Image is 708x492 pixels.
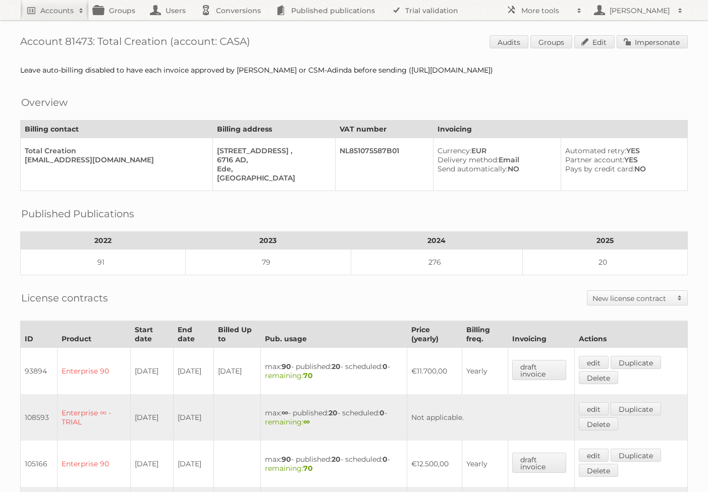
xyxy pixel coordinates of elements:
[21,95,68,110] h2: Overview
[58,394,131,441] td: Enterprise ∞ - TRIAL
[565,155,679,164] div: YES
[565,164,634,173] span: Pays by credit card:
[282,455,291,464] strong: 90
[214,321,261,348] th: Billed Up to
[332,455,341,464] strong: 20
[212,120,336,138] th: Billing address
[261,394,407,441] td: max: - published: - scheduled: -
[329,408,338,417] strong: 20
[607,6,673,16] h2: [PERSON_NAME]
[579,356,609,369] a: edit
[21,394,58,441] td: 108593
[383,362,388,371] strong: 0
[407,394,574,441] td: Not applicable.
[282,408,288,417] strong: ∞
[21,206,134,221] h2: Published Publications
[21,321,58,348] th: ID
[21,120,213,138] th: Billing contact
[462,348,508,395] td: Yearly
[565,146,679,155] div: YES
[383,455,388,464] strong: 0
[351,232,522,250] th: 2024
[217,146,328,155] div: [STREET_ADDRESS] ,
[332,362,341,371] strong: 20
[21,441,58,487] td: 105166
[21,232,186,250] th: 2022
[522,232,687,250] th: 2025
[521,6,572,16] h2: More tools
[336,138,433,191] td: NL851075587B01
[58,348,131,395] td: Enterprise 90
[587,291,687,305] a: New license contract
[261,321,407,348] th: Pub. usage
[351,250,522,275] td: 276
[261,348,407,395] td: max: - published: - scheduled: -
[512,360,566,380] a: draft invoice
[130,441,173,487] td: [DATE]
[579,449,609,462] a: edit
[217,173,328,182] div: [GEOGRAPHIC_DATA]
[217,164,328,173] div: Ede,
[407,441,462,487] td: €12.500,00
[336,120,433,138] th: VAT number
[438,146,553,155] div: EUR
[565,164,679,173] div: NO
[58,321,131,348] th: Product
[130,394,173,441] td: [DATE]
[303,464,313,473] strong: 70
[512,453,566,473] a: draft invoice
[303,371,313,380] strong: 70
[438,155,553,164] div: Email
[592,293,672,303] h2: New license contract
[438,155,499,164] span: Delivery method:
[438,164,553,173] div: NO
[579,464,618,477] a: Delete
[130,348,173,395] td: [DATE]
[25,146,204,155] div: Total Creation
[25,155,204,164] div: [EMAIL_ADDRESS][DOMAIN_NAME]
[508,321,574,348] th: Invoicing
[565,155,624,164] span: Partner account:
[462,441,508,487] td: Yearly
[58,441,131,487] td: Enterprise 90
[303,417,310,426] strong: ∞
[433,120,688,138] th: Invoicing
[611,402,661,415] a: Duplicate
[565,146,626,155] span: Automated retry:
[40,6,74,16] h2: Accounts
[186,232,351,250] th: 2023
[407,321,462,348] th: Price (yearly)
[489,35,528,48] a: Audits
[265,464,313,473] span: remaining:
[130,321,173,348] th: Start date
[173,394,213,441] td: [DATE]
[611,356,661,369] a: Duplicate
[21,348,58,395] td: 93894
[173,441,213,487] td: [DATE]
[462,321,508,348] th: Billing freq.
[21,250,186,275] td: 91
[407,348,462,395] td: €11.700,00
[173,321,213,348] th: End date
[617,35,688,48] a: Impersonate
[265,417,310,426] span: remaining:
[438,164,508,173] span: Send automatically:
[574,35,615,48] a: Edit
[672,291,687,305] span: Toggle
[530,35,572,48] a: Groups
[217,155,328,164] div: 6716 AD,
[574,321,687,348] th: Actions
[261,441,407,487] td: max: - published: - scheduled: -
[522,250,687,275] td: 20
[214,348,261,395] td: [DATE]
[579,402,609,415] a: edit
[379,408,385,417] strong: 0
[611,449,661,462] a: Duplicate
[20,35,688,50] h1: Account 81473: Total Creation (account: CASA)
[265,371,313,380] span: remaining:
[173,348,213,395] td: [DATE]
[21,290,108,305] h2: License contracts
[20,66,688,75] div: Leave auto-billing disabled to have each invoice approved by [PERSON_NAME] or CSM-Adinda before s...
[186,250,351,275] td: 79
[579,417,618,430] a: Delete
